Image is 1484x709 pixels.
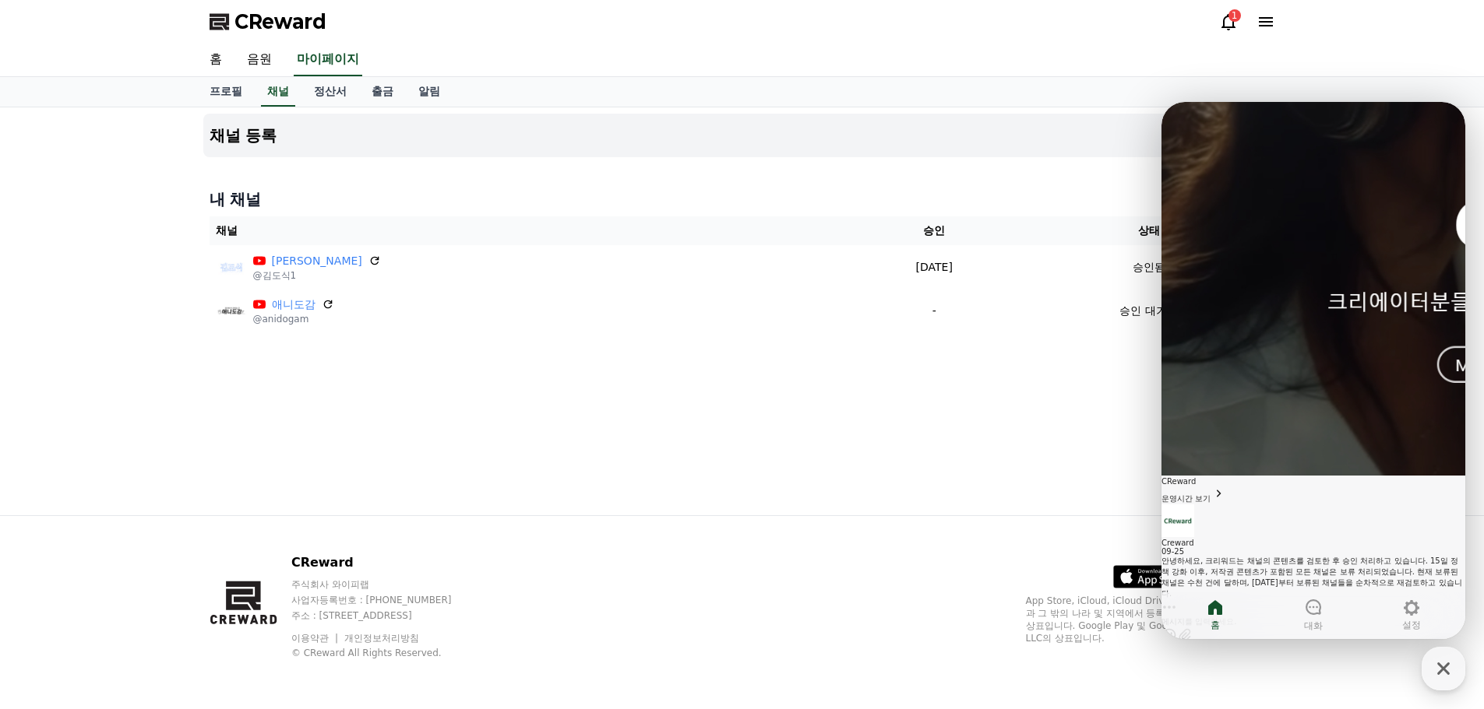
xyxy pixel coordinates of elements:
th: 상태 [1023,216,1275,245]
p: App Store, iCloud, iCloud Drive 및 iTunes Store는 미국과 그 밖의 나라 및 지역에서 등록된 Apple Inc.의 서비스 상표입니다. Goo... [1026,595,1275,644]
p: 사업자등록번호 : [PHONE_NUMBER] [291,594,481,606]
h4: 채널 등록 [210,127,277,144]
a: 프로필 [197,77,255,107]
p: 승인 대기중 [1119,303,1177,319]
div: 1 [1228,9,1241,22]
p: @anidogam [253,313,334,325]
h4: 내 채널 [210,188,1275,210]
p: @김도식1 [253,269,381,282]
a: 정산서 [301,77,359,107]
a: 애니도감 [272,297,315,313]
button: 채널 등록 [203,114,1281,157]
p: 승인됨 [1133,259,1165,276]
th: 승인 [846,216,1023,245]
p: 주식회사 와이피랩 [291,578,481,591]
p: © CReward All Rights Reserved. [291,647,481,659]
a: 채널 [261,77,295,107]
span: CReward [234,9,326,34]
a: 이용약관 [291,633,340,644]
a: 1 [1219,12,1238,31]
iframe: Channel chat [1161,102,1465,639]
a: 알림 [406,77,453,107]
a: 음원 [234,44,284,76]
a: 홈 [197,44,234,76]
a: 개인정보처리방침 [344,633,419,644]
p: [DATE] [852,259,1017,276]
p: - [852,303,1017,319]
a: 마이페이지 [294,44,362,76]
a: 출금 [359,77,406,107]
p: 주소 : [STREET_ADDRESS] [291,609,481,622]
img: 김도식 [216,251,247,283]
a: CReward [210,9,326,34]
a: [PERSON_NAME] [272,253,362,269]
p: CReward [291,553,481,572]
img: 애니도감 [216,295,247,326]
th: 채널 [210,216,846,245]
